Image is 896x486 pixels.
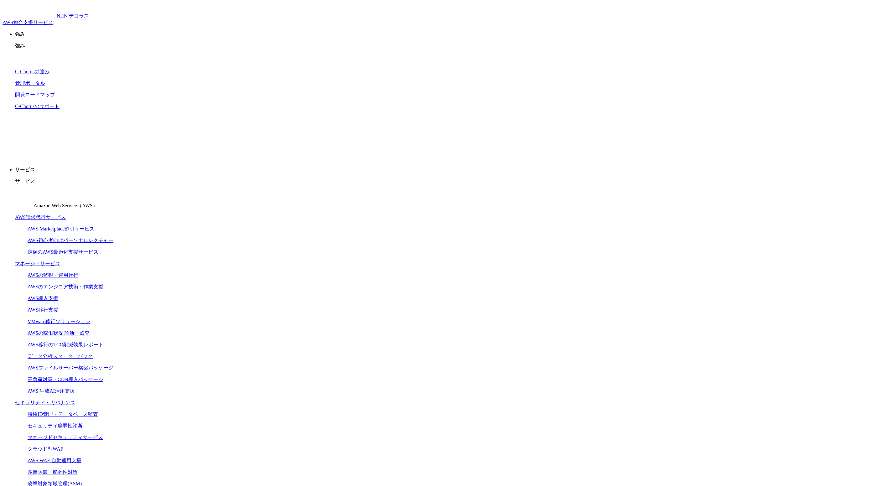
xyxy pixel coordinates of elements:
a: まずは相談する [457,130,558,146]
a: AWSの監視・運用代行 [28,272,78,278]
a: データ分析スターターパック [28,354,93,359]
a: AWSファイルサーバー構築パッケージ [28,365,113,370]
p: 強み [15,43,893,49]
a: セキュリティ脆弱性診断 [28,423,83,428]
a: 資料を請求する [350,130,451,146]
span: Amazon Web Service（AWS） [33,203,98,208]
a: 多層防御・脆弱性対策 [28,469,78,475]
a: クラウド型WAF [28,446,63,452]
img: AWS総合支援サービス C-Chorus [3,3,55,18]
a: AWS移行支援 [28,307,58,313]
a: AWS 生成AI活用支援 [28,388,75,394]
img: 矢印 [548,137,553,139]
a: C-Chorusのサポート [15,104,59,109]
a: AWSのエンジニア技術・作業支援 [28,284,103,289]
p: サービス [15,167,893,173]
p: 強み [15,31,893,38]
a: セキュリティ・ガバナンス [15,400,75,405]
a: AWS移行のTCO削減効果レポート [28,342,103,347]
a: AWS初心者向けパーソナルレクチャー [28,238,113,243]
a: AWS請求代行サービス [15,215,66,220]
a: AWS WAF 自動運用支援 [28,458,81,463]
a: 高負荷対策・CDN導入パッケージ [28,377,103,382]
a: 定額のAWS最適化支援サービス [28,249,98,255]
a: AWS Marketplace割引サービス [28,226,95,231]
p: サービス [15,178,893,185]
a: マネージドセキュリティサービス [28,435,103,440]
a: C-Chorusの強み [15,69,49,74]
a: マネージドサービス [15,261,60,266]
a: 管理ポータル [15,80,45,86]
a: AWS総合支援サービス C-Chorus NHN テコラスAWS総合支援サービス [3,13,89,25]
a: VMware移行ソリューション [28,319,90,324]
a: 特権ID管理・データベース監査 [28,411,98,417]
a: AWS導入支援 [28,296,58,301]
a: 開発ロードマップ [15,92,55,97]
img: 矢印 [441,137,446,139]
a: AWSの稼働状況 診断・監査 [28,330,90,336]
img: Amazon Web Service（AWS） [15,190,33,207]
